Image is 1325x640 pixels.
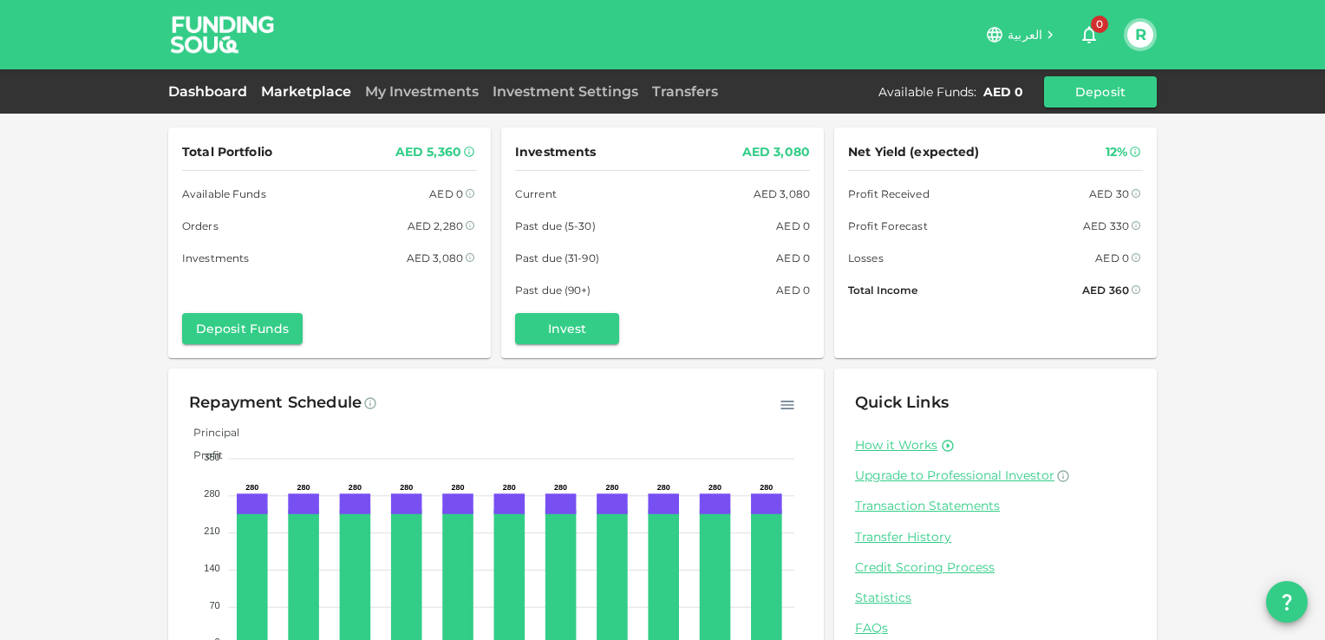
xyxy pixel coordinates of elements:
[855,620,1136,637] a: FAQs
[515,217,596,235] span: Past due (5-30)
[204,563,219,573] tspan: 140
[407,249,463,267] div: AED 3,080
[855,498,1136,514] a: Transaction Statements
[182,185,266,203] span: Available Funds
[182,217,219,235] span: Orders
[180,448,223,461] span: Profit
[1091,16,1108,33] span: 0
[776,217,810,235] div: AED 0
[204,526,219,536] tspan: 210
[848,281,917,299] span: Total Income
[776,249,810,267] div: AED 0
[1106,141,1127,163] div: 12%
[776,281,810,299] div: AED 0
[855,467,1136,484] a: Upgrade to Professional Investor
[182,141,272,163] span: Total Portfolio
[515,185,557,203] span: Current
[848,141,980,163] span: Net Yield (expected)
[848,217,928,235] span: Profit Forecast
[182,249,249,267] span: Investments
[1095,249,1129,267] div: AED 0
[395,141,461,163] div: AED 5,360
[515,141,596,163] span: Investments
[848,249,884,267] span: Losses
[855,467,1054,483] span: Upgrade to Professional Investor
[855,590,1136,606] a: Statistics
[254,83,358,100] a: Marketplace
[486,83,645,100] a: Investment Settings
[204,452,219,462] tspan: 350
[358,83,486,100] a: My Investments
[1082,281,1129,299] div: AED 360
[1127,22,1153,48] button: R
[983,83,1023,101] div: AED 0
[855,393,949,412] span: Quick Links
[515,281,591,299] span: Past due (90+)
[204,488,219,499] tspan: 280
[168,83,254,100] a: Dashboard
[515,249,599,267] span: Past due (31-90)
[1072,17,1106,52] button: 0
[408,217,463,235] div: AED 2,280
[189,389,362,417] div: Repayment Schedule
[855,559,1136,576] a: Credit Scoring Process
[429,185,463,203] div: AED 0
[855,437,937,454] a: How it Works
[182,313,303,344] button: Deposit Funds
[1008,27,1042,42] span: العربية
[754,185,810,203] div: AED 3,080
[742,141,810,163] div: AED 3,080
[1089,185,1129,203] div: AED 30
[209,600,219,611] tspan: 70
[515,313,619,344] button: Invest
[878,83,976,101] div: Available Funds :
[645,83,725,100] a: Transfers
[1044,76,1157,108] button: Deposit
[848,185,930,203] span: Profit Received
[1083,217,1129,235] div: AED 330
[1266,581,1308,623] button: question
[855,529,1136,545] a: Transfer History
[180,426,239,439] span: Principal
